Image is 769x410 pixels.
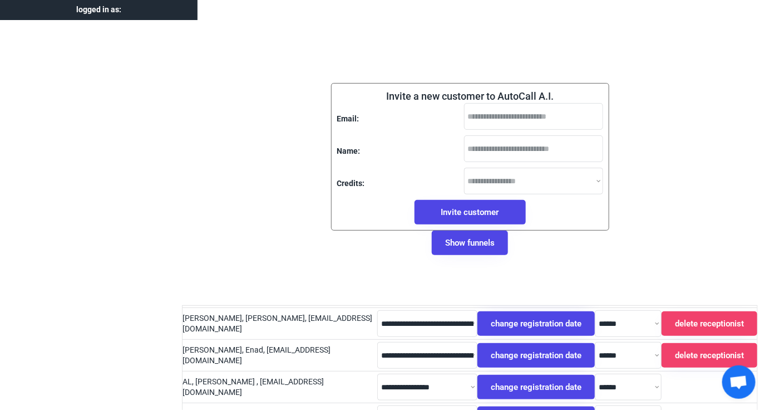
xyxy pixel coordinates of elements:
[662,343,757,368] button: delete receptionist
[477,311,595,336] button: change registration date
[477,375,595,399] button: change registration date
[415,200,526,224] button: Invite customer
[477,343,595,368] button: change registration date
[337,146,361,157] div: Name:
[662,311,757,336] button: delete receptionist
[386,89,554,103] div: Invite a new customer to AutoCall A.I.
[183,377,377,398] div: AL, [PERSON_NAME] , [EMAIL_ADDRESS][DOMAIN_NAME]
[337,114,359,125] div: Email:
[337,178,365,189] div: Credits:
[183,345,377,367] div: [PERSON_NAME], Enad, [EMAIL_ADDRESS][DOMAIN_NAME]
[183,313,377,335] div: [PERSON_NAME], [PERSON_NAME], [EMAIL_ADDRESS][DOMAIN_NAME]
[722,365,756,399] div: Open chat
[432,231,508,255] button: Show funnels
